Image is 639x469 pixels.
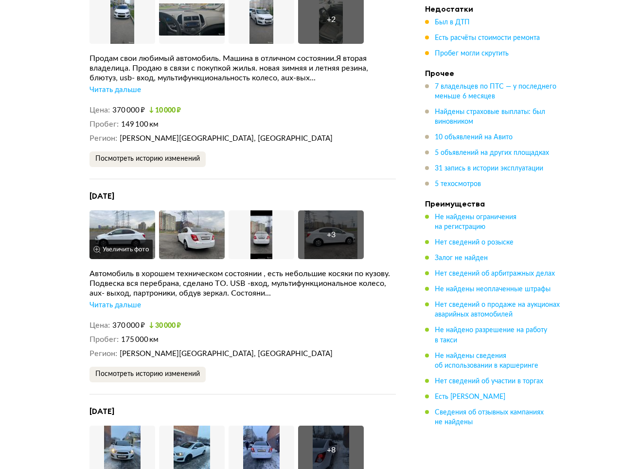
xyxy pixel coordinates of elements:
[89,269,396,298] div: Автомобиль в хорошем техническом состоянии , есть небольшие косяки по кузову. Подвеска вся перебр...
[435,409,544,425] span: Сведения об отзывных кампаниях не найдены
[89,54,396,83] div: Продам свои любимый автомобиль. Машина в отличном состоянии.Я вторая владелица. Продаю в связи с ...
[435,239,514,246] span: Нет сведений о розыске
[435,165,543,172] span: 31 запись в истории эксплуатации
[112,322,145,329] span: 370 000 ₽
[425,4,561,14] h4: Недостатки
[89,105,110,115] dt: Цена
[112,107,145,114] span: 370 000 ₽
[89,85,141,95] div: Читать дальше
[95,371,200,377] span: Посмотреть историю изменений
[159,210,225,259] img: Car Photo
[435,301,560,318] span: Нет сведений о продаже на аукционах аварийных автомобилей
[121,336,159,343] span: 175 000 км
[89,191,396,201] h4: [DATE]
[435,270,555,277] span: Нет сведений об арбитражных делах
[435,134,513,141] span: 10 объявлений на Авито
[120,135,333,142] span: [PERSON_NAME][GEOGRAPHIC_DATA], [GEOGRAPHIC_DATA]
[89,320,110,331] dt: Цена
[89,151,206,167] button: Посмотреть историю изменений
[435,50,509,57] span: Пробег могли скрутить
[435,35,540,41] span: Есть расчёты стоимости ремонта
[149,322,181,329] small: 30 000 ₽
[435,377,543,384] span: Нет сведений об участии в торгах
[435,83,556,100] span: 7 владельцев по ПТС — у последнего меньше 6 месяцев
[435,393,505,400] span: Есть [PERSON_NAME]
[327,445,336,455] div: + 8
[89,335,119,345] dt: Пробег
[435,181,481,188] span: 5 техосмотров
[435,352,538,369] span: Не найдены сведения об использовании в каршеринге
[149,107,181,114] small: 10 000 ₽
[435,327,547,343] span: Не найдено разрешение на работу в такси
[435,286,550,293] span: Не найдены неоплаченные штрафы
[435,255,488,262] span: Залог не найден
[89,300,141,310] div: Читать дальше
[89,349,117,359] dt: Регион
[425,199,561,208] h4: Преимущества
[327,15,336,24] div: + 2
[89,210,155,259] img: Car Photo
[89,406,396,416] h4: [DATE]
[120,350,333,357] span: [PERSON_NAME][GEOGRAPHIC_DATA], [GEOGRAPHIC_DATA]
[435,109,545,125] span: Найдены страховые выплаты: был виновником
[89,240,153,259] button: Увеличить фото
[121,121,159,128] span: 149 100 км
[435,19,470,26] span: Был в ДТП
[327,230,336,240] div: + 3
[95,155,200,162] span: Посмотреть историю изменений
[435,150,549,156] span: 5 объявлений на других площадках
[89,367,206,382] button: Посмотреть историю изменений
[425,68,561,78] h4: Прочее
[229,210,294,259] img: Car Photo
[89,119,119,130] dt: Пробег
[89,133,117,144] dt: Регион
[435,214,516,230] span: Не найдены ограничения на регистрацию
